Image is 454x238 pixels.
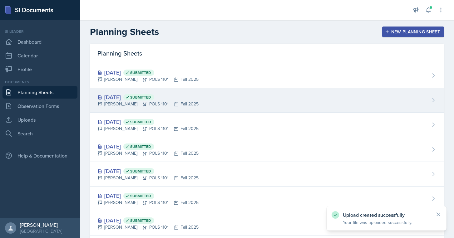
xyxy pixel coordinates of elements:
div: Planning Sheets [90,44,444,63]
span: Submitted [130,218,151,223]
div: [PERSON_NAME] POLS 1101 Fall 2025 [97,150,199,157]
p: Upload created successfully [343,212,430,218]
a: [DATE] Submitted [PERSON_NAME]POLS 1101Fall 2025 [90,211,444,236]
span: Submitted [130,169,151,174]
div: [PERSON_NAME] POLS 1101 Fall 2025 [97,101,199,107]
a: [DATE] Submitted [PERSON_NAME]POLS 1101Fall 2025 [90,63,444,88]
span: Submitted [130,144,151,149]
div: [DATE] [97,216,199,225]
a: Dashboard [2,36,77,48]
div: [DATE] [97,167,199,175]
button: New Planning Sheet [382,27,444,37]
a: [DATE] Submitted [PERSON_NAME]POLS 1101Fall 2025 [90,162,444,187]
a: [DATE] Submitted [PERSON_NAME]POLS 1101Fall 2025 [90,187,444,211]
div: Help & Documentation [2,149,77,162]
a: Profile [2,63,77,75]
div: Si leader [2,29,77,34]
span: Submitted [130,70,151,75]
div: New Planning Sheet [386,29,440,34]
a: [DATE] Submitted [PERSON_NAME]POLS 1101Fall 2025 [90,137,444,162]
h2: Planning Sheets [90,26,159,37]
a: [DATE] Submitted [PERSON_NAME]POLS 1101Fall 2025 [90,88,444,113]
div: [GEOGRAPHIC_DATA] [20,228,62,234]
a: [DATE] Submitted [PERSON_NAME]POLS 1101Fall 2025 [90,113,444,137]
div: [PERSON_NAME] POLS 1101 Fall 2025 [97,224,199,231]
a: Uploads [2,114,77,126]
a: Planning Sheets [2,86,77,99]
span: Submitted [130,119,151,124]
span: Submitted [130,95,151,100]
p: Your file was uploaded successfully. [343,219,430,226]
div: [PERSON_NAME] [20,222,62,228]
a: Observation Forms [2,100,77,112]
a: Calendar [2,49,77,62]
div: [DATE] [97,142,199,151]
div: [PERSON_NAME] POLS 1101 Fall 2025 [97,76,199,83]
div: [PERSON_NAME] POLS 1101 Fall 2025 [97,199,199,206]
div: [PERSON_NAME] POLS 1101 Fall 2025 [97,125,199,132]
div: [DATE] [97,118,199,126]
div: [DATE] [97,68,199,77]
div: [DATE] [97,192,199,200]
span: Submitted [130,193,151,198]
div: [PERSON_NAME] POLS 1101 Fall 2025 [97,175,199,181]
div: [DATE] [97,93,199,101]
a: Search [2,127,77,140]
div: Documents [2,79,77,85]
